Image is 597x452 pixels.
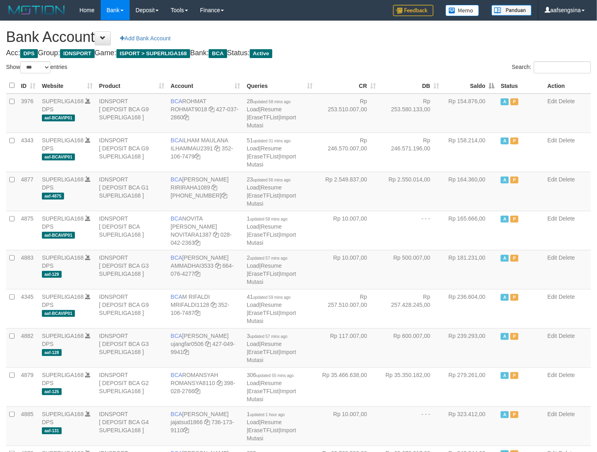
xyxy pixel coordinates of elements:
[498,78,544,94] th: Status
[510,177,518,183] span: Paused
[42,193,64,200] span: aaf-4875
[168,133,244,172] td: ILHAM MAULANA 352-106-7479
[168,406,244,446] td: [PERSON_NAME] 736-173-9110
[171,231,212,238] a: NOVITARA1387
[42,154,75,160] span: aaf-BCAVIP01
[168,250,244,289] td: [PERSON_NAME] 664-076-4277
[42,176,84,183] a: SUPERLIGA168
[171,262,214,269] a: AMMADHAI3533
[247,333,296,363] span: | | |
[559,254,575,261] a: Delete
[42,137,84,144] a: SUPERLIGA168
[18,172,39,211] td: 4877
[247,271,296,285] a: Import Mutasi
[501,255,509,262] span: Active
[183,427,189,433] a: Copy 7361739110 to clipboard
[248,192,278,199] a: EraseTFList
[171,380,215,386] a: ROMANSYA8110
[42,115,75,121] span: aaf-BCAVIP01
[442,250,498,289] td: Rp 181.231,00
[171,145,213,152] a: ILHAMMAU2391
[261,419,282,425] a: Resume
[379,172,442,211] td: Rp 2.550.014,00
[316,133,379,172] td: Rp 246.570.007,00
[18,133,39,172] td: 4343
[316,367,379,406] td: Rp 35.466.638,00
[247,137,291,144] span: 51
[316,78,379,94] th: CR: activate to sort column ascending
[559,137,575,144] a: Delete
[115,31,176,45] a: Add Bank Account
[183,349,189,355] a: Copy 4270499941 to clipboard
[261,302,282,308] a: Resume
[247,176,296,207] span: | | |
[559,294,575,300] a: Delete
[244,78,316,94] th: Queries: activate to sort column ascending
[247,294,291,300] span: 41
[20,61,50,73] select: Showentries
[261,341,282,347] a: Resume
[42,98,84,104] a: SUPERLIGA168
[96,172,168,211] td: IDNSPORT [ DEPOSIT BCA G1 SUPERLIGA168 ]
[42,294,84,300] a: SUPERLIGA168
[510,294,518,301] span: Paused
[195,388,200,394] a: Copy 3980282766 to clipboard
[261,106,282,112] a: Resume
[442,289,498,328] td: Rp 236.604,00
[261,380,282,386] a: Resume
[171,184,210,191] a: RIRIRAHA1089
[171,419,203,425] a: jajatsud1866
[168,78,244,94] th: Account: activate to sort column ascending
[42,349,62,356] span: aaf-128
[247,254,296,285] span: | | |
[442,172,498,211] td: Rp 164.360,00
[559,333,575,339] a: Delete
[42,372,84,378] a: SUPERLIGA168
[316,211,379,250] td: Rp 10.007,00
[544,78,591,94] th: Action
[261,262,282,269] a: Resume
[222,192,227,199] a: Copy 4062281611 to clipboard
[247,419,259,425] a: Load
[39,94,96,133] td: DPS
[39,78,96,94] th: Website: activate to sort column ascending
[247,341,259,347] a: Load
[42,427,62,434] span: aaf-131
[18,250,39,289] td: 4883
[510,216,518,223] span: Paused
[379,133,442,172] td: Rp 246.571.196,00
[171,137,182,144] span: BCA
[559,176,575,183] a: Delete
[379,211,442,250] td: - - -
[534,61,591,73] input: Search:
[42,232,75,239] span: aaf-BCAVIP01
[261,184,282,191] a: Resume
[501,411,509,418] span: Active
[316,328,379,367] td: Rp 117.007,00
[250,334,287,339] span: updated 57 mins ago
[510,372,518,379] span: Paused
[510,333,518,340] span: Paused
[215,145,220,152] a: Copy ILHAMMAU2391 to clipboard
[6,49,591,57] h4: Acc: Group: Game: Bank: Status:
[205,341,211,347] a: Copy ujangfar0506 to clipboard
[379,78,442,94] th: DB: activate to sort column ascending
[247,254,288,261] span: 2
[247,372,294,378] span: 306
[247,333,288,339] span: 3
[168,94,244,133] td: ROHMAT 427-037-2860
[247,349,296,363] a: Import Mutasi
[501,372,509,379] span: Active
[209,49,227,58] span: BCA
[171,411,182,417] span: BCA
[18,78,39,94] th: ID: activate to sort column ascending
[247,106,259,112] a: Load
[18,367,39,406] td: 4879
[247,137,296,168] span: | | |
[248,153,278,160] a: EraseTFList
[247,411,285,417] span: 1
[512,61,591,73] label: Search:
[247,176,291,183] span: 23
[96,211,168,250] td: IDNSPORT [ DEPOSIT BCA SUPERLIGA168 ]
[547,294,557,300] a: Edit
